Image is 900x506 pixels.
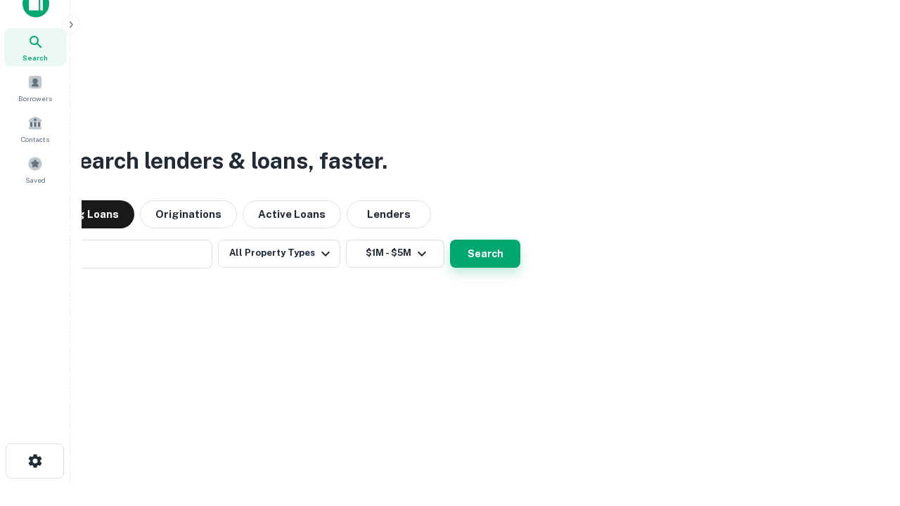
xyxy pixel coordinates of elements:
[4,150,66,188] a: Saved
[450,240,520,268] button: Search
[25,174,46,186] span: Saved
[4,110,66,148] a: Contacts
[18,93,52,104] span: Borrowers
[4,28,66,66] a: Search
[64,144,387,178] h3: Search lenders & loans, faster.
[347,200,431,228] button: Lenders
[346,240,444,268] button: $1M - $5M
[22,52,48,63] span: Search
[218,240,340,268] button: All Property Types
[4,69,66,107] a: Borrowers
[140,200,237,228] button: Originations
[830,394,900,461] iframe: Chat Widget
[243,200,341,228] button: Active Loans
[21,134,49,145] span: Contacts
